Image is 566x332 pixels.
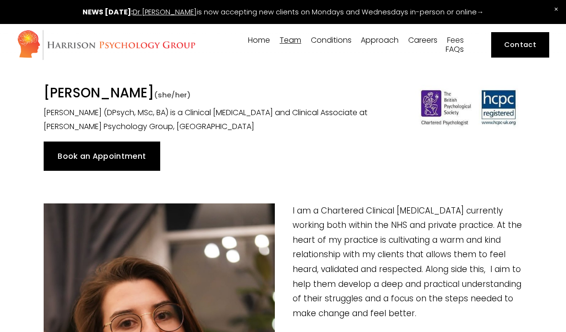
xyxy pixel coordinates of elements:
[408,36,437,45] a: Careers
[491,32,549,58] a: Contact
[280,36,301,44] span: Team
[44,85,399,103] h1: [PERSON_NAME]
[447,36,464,45] a: Fees
[311,36,352,44] span: Conditions
[361,36,399,45] a: folder dropdown
[44,106,399,134] p: [PERSON_NAME] (DPsych, MSc, BA) is a Clinical [MEDICAL_DATA] and Clinical Associate at [PERSON_NA...
[280,36,301,45] a: folder dropdown
[154,90,191,100] span: (she/her)
[311,36,352,45] a: folder dropdown
[133,7,197,17] a: Dr [PERSON_NAME]
[446,45,464,54] a: FAQs
[361,36,399,44] span: Approach
[248,36,270,45] a: Home
[17,29,196,60] img: Harrison Psychology Group
[44,203,522,321] p: I am a Chartered Clinical [MEDICAL_DATA] currently working both within the NHS and private practi...
[44,142,160,170] a: Book an Appointment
